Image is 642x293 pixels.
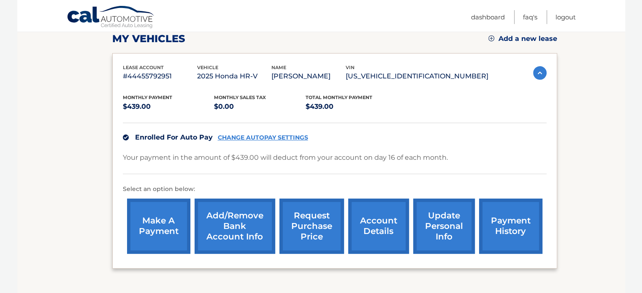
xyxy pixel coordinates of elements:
p: [PERSON_NAME] [271,70,346,82]
a: Logout [555,10,576,24]
p: Select an option below: [123,184,547,194]
a: Dashboard [471,10,505,24]
img: accordion-active.svg [533,66,547,80]
span: Enrolled For Auto Pay [135,133,213,141]
a: Add a new lease [488,35,557,43]
img: add.svg [488,35,494,41]
img: check.svg [123,134,129,140]
span: Monthly sales Tax [214,94,266,100]
p: $439.00 [306,101,397,113]
p: Your payment in the amount of $439.00 will deduct from your account on day 16 of each month. [123,152,448,164]
h2: my vehicles [112,32,185,45]
span: Total Monthly Payment [306,94,372,100]
span: Monthly Payment [123,94,172,100]
a: update personal info [413,199,475,254]
a: CHANGE AUTOPAY SETTINGS [218,134,308,141]
p: $0.00 [214,101,306,113]
p: [US_VEHICLE_IDENTIFICATION_NUMBER] [346,70,488,82]
a: make a payment [127,199,190,254]
span: vehicle [197,65,218,70]
a: Cal Automotive [67,5,155,30]
p: 2025 Honda HR-V [197,70,271,82]
span: vin [346,65,355,70]
span: name [271,65,286,70]
a: payment history [479,199,542,254]
a: request purchase price [279,199,344,254]
a: account details [348,199,409,254]
p: #44455792951 [123,70,197,82]
p: $439.00 [123,101,214,113]
a: FAQ's [523,10,537,24]
a: Add/Remove bank account info [195,199,275,254]
span: lease account [123,65,164,70]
